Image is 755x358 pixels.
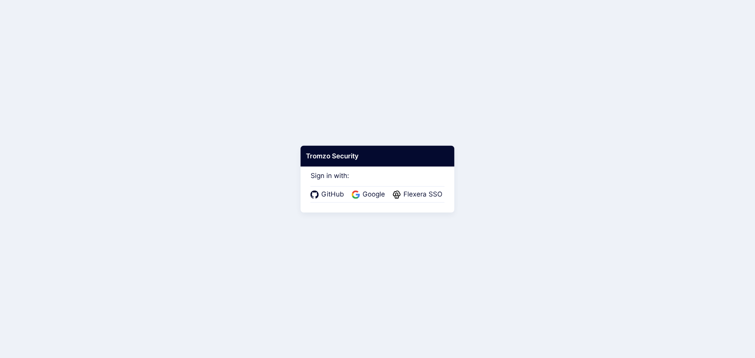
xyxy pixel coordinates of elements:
div: Tromzo Security [300,145,454,167]
div: Sign in with: [311,161,445,202]
span: GitHub [319,189,346,200]
span: Flexera SSO [401,189,445,200]
a: Google [352,189,387,200]
a: GitHub [311,189,346,200]
a: Flexera SSO [393,189,445,200]
span: Google [360,189,387,200]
